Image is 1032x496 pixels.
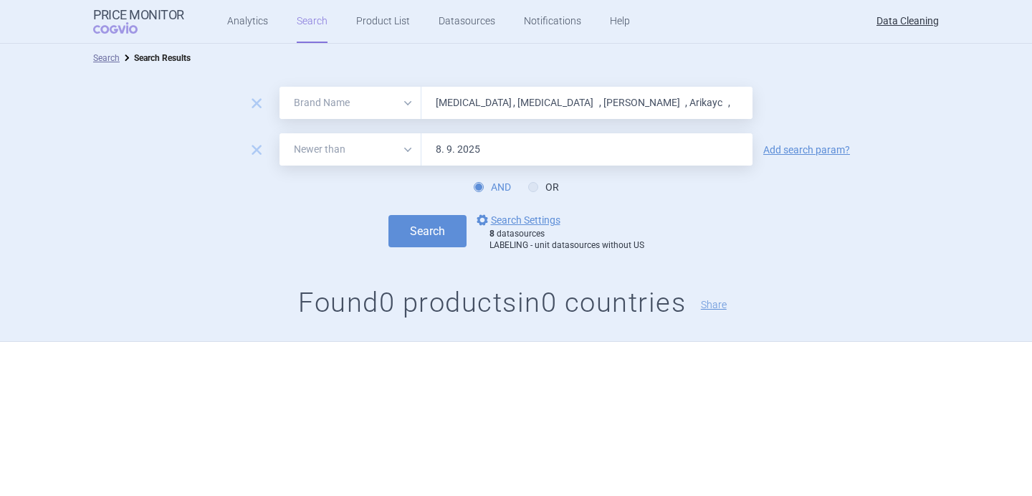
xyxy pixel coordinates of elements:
a: Price MonitorCOGVIO [93,8,184,35]
label: OR [528,180,559,194]
button: Search [388,215,467,247]
strong: Search Results [134,53,191,63]
span: COGVIO [93,22,158,34]
a: Search [93,53,120,63]
strong: 8 [489,229,494,239]
li: Search Results [120,51,191,65]
button: Share [701,300,727,310]
a: Search Settings [474,211,560,229]
strong: Price Monitor [93,8,184,22]
label: AND [474,180,511,194]
a: Add search param? [763,145,850,155]
li: Search [93,51,120,65]
div: datasources LABELING - unit datasources without US [489,229,644,251]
